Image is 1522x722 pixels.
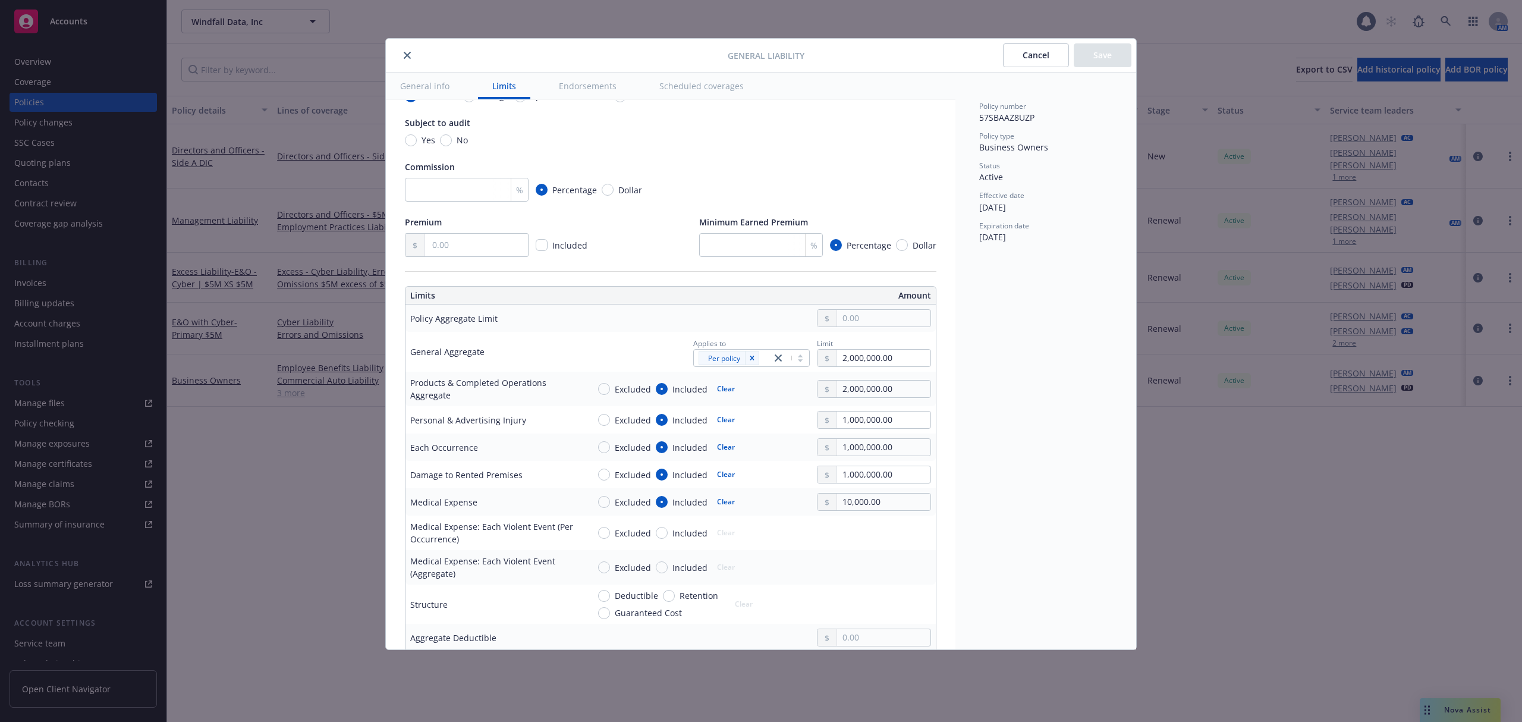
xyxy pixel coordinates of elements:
input: Excluded [598,441,610,453]
span: 57SBAAZ8UZP [979,112,1034,123]
span: General Liability [728,49,804,62]
span: Included [672,414,707,426]
button: Clear [710,381,742,397]
input: Included [656,561,668,573]
input: No [440,134,452,146]
input: Excluded [598,561,610,573]
span: Included [552,240,587,251]
button: Cancel [1003,43,1069,67]
div: Damage to Rented Premises [410,469,523,481]
input: Excluded [598,469,610,481]
input: Included [656,414,668,426]
input: 0.00 [837,629,930,646]
th: Limits [405,287,618,305]
input: Included [656,527,668,539]
input: 0.00 [425,234,528,256]
button: Scheduled coverages [645,73,758,99]
span: Included [672,469,707,481]
div: Remove [object Object] [745,351,759,365]
div: Medical Expense: Each Violent Event (Aggregate) [410,555,579,580]
button: Limits [478,73,530,99]
span: Limit [817,338,833,349]
span: % [810,239,817,252]
span: Included [672,561,707,574]
input: Excluded [598,527,610,539]
div: Medical Expense [410,496,477,508]
span: Per policy [703,352,740,365]
span: Included [672,383,707,395]
span: No [457,134,468,146]
input: Included [656,383,668,395]
div: Personal & Advertising Injury [410,414,526,426]
span: % [516,184,523,196]
button: Clear [710,466,742,483]
input: Included [656,496,668,508]
input: Excluded [598,414,610,426]
span: Status [979,161,1000,171]
span: Included [672,527,707,539]
input: Retention [663,590,675,602]
button: close [400,48,414,62]
span: Expiration date [979,221,1029,231]
input: Excluded [598,383,610,395]
a: close [771,351,785,365]
input: Dollar [602,184,614,196]
button: Clear [710,494,742,510]
input: 0.00 [837,381,930,397]
span: Business Owners [979,142,1048,153]
span: Included [672,441,707,454]
input: Excluded [598,496,610,508]
span: Yes [422,134,435,146]
input: Guaranteed Cost [598,607,610,619]
span: Policy number [979,101,1026,111]
input: Percentage [830,239,842,251]
span: Per policy [708,352,740,365]
input: 0.00 [837,350,930,366]
div: Medical Expense: Each Violent Event (Per Occurrence) [410,520,579,545]
span: Excluded [615,527,651,539]
input: Included [656,441,668,453]
span: Minimum Earned Premium [699,216,808,228]
input: 0.00 [837,439,930,456]
input: Yes [405,134,417,146]
span: Policy type [979,131,1014,141]
span: Excluded [615,383,651,395]
button: Clear [710,439,742,456]
button: Endorsements [545,73,631,99]
span: [DATE] [979,231,1006,243]
span: Effective date [979,190,1024,200]
span: Included [672,496,707,508]
span: Excluded [615,496,651,508]
input: Included [656,469,668,481]
span: Percentage [847,239,891,252]
span: Excluded [615,561,651,574]
span: Commission [405,161,455,172]
span: Subject to audit [405,117,470,128]
span: Active [979,171,1003,183]
span: Applies to [693,338,726,349]
input: 0.00 [837,310,930,327]
input: 0.00 [837,466,930,483]
input: Dollar [896,239,908,251]
div: Aggregate Deductible [410,632,496,644]
div: General Aggregate [410,346,485,358]
span: Deductible [615,589,658,602]
span: Dollar [913,239,936,252]
span: Excluded [615,414,651,426]
div: Products & Completed Operations Aggregate [410,376,579,401]
input: 0.00 [837,412,930,428]
span: Excluded [615,469,651,481]
div: Policy Aggregate Limit [410,312,498,325]
input: Percentage [536,184,548,196]
span: Excluded [615,441,651,454]
span: Premium [405,216,442,228]
span: Percentage [552,184,597,196]
div: Structure [410,598,448,611]
span: Retention [680,589,718,602]
div: Each Occurrence [410,441,478,454]
input: Deductible [598,590,610,602]
th: Amount [676,287,936,305]
span: [DATE] [979,202,1006,213]
button: Clear [710,412,742,428]
input: 0.00 [837,494,930,510]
